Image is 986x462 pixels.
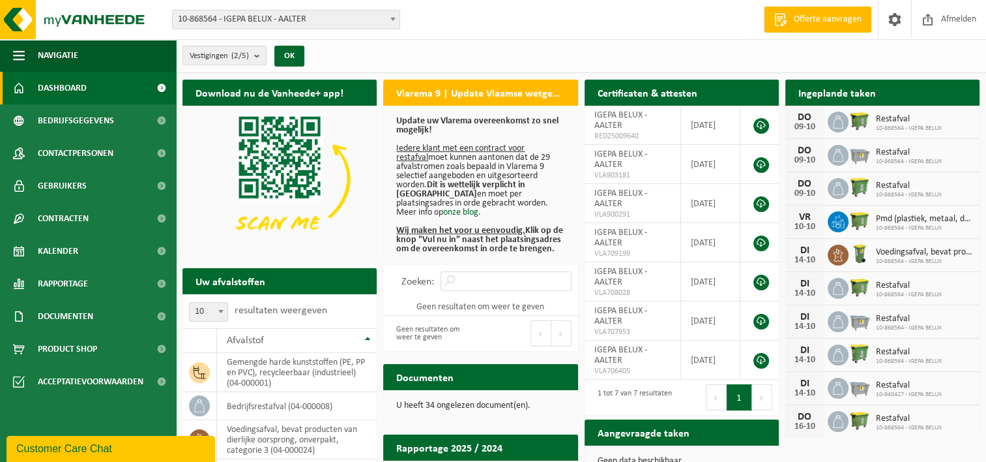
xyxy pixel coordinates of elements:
div: DI [792,279,818,289]
u: Iedere klant met een contract voor restafval [396,144,525,162]
span: VLA706405 [594,366,671,377]
span: Restafval [876,147,942,158]
td: gemengde harde kunststoffen (PE, PP en PVC), recycleerbaar (industrieel) (04-000001) [217,353,377,392]
h2: Aangevraagde taken [585,420,703,445]
u: Wij maken het voor u eenvoudig. [396,226,525,236]
button: OK [274,46,304,67]
td: [DATE] [681,223,740,262]
div: DO [792,146,818,156]
span: IGEPA BELUX - AALTER [594,345,647,365]
span: Documenten [38,300,93,333]
count: (2/5) [231,52,249,60]
span: 10-868564 - IGEPA BELUX - AALTER [173,10,399,29]
span: Rapportage [38,268,88,300]
div: DI [792,345,818,356]
div: DO [792,179,818,189]
iframe: chat widget [7,433,218,462]
span: IGEPA BELUX - AALTER [594,189,647,209]
h2: Certificaten & attesten [585,80,710,105]
span: IGEPA BELUX - AALTER [594,110,647,131]
b: Update uw Vlarema overeenkomst zo snel mogelijk! [396,116,558,135]
span: Restafval [876,114,942,125]
img: WB-2500-GAL-GY-01 [848,309,871,331]
div: 09-10 [792,123,818,132]
img: WB-0770-HPE-GN-50 [848,343,871,365]
span: Restafval [876,347,942,358]
label: Zoeken: [401,277,434,287]
td: [DATE] [681,145,740,184]
span: Vestigingen [190,46,249,66]
label: resultaten weergeven [235,305,327,316]
span: 10-868564 - IGEPA BELUX [876,358,942,365]
td: [DATE] [681,106,740,145]
div: DI [792,245,818,256]
div: 1 tot 7 van 7 resultaten [591,383,672,412]
button: Previous [706,384,727,410]
div: 14-10 [792,322,818,331]
span: Navigatie [38,39,78,72]
img: WB-1100-HPE-GN-50 [848,209,871,232]
img: WB-1100-HPE-GN-50 [848,276,871,298]
h2: Documenten [383,364,467,390]
td: [DATE] [681,184,740,223]
span: Pmd (plastiek, metaal, drankkartons) (bedrijven) [876,214,973,224]
b: Klik op de knop "Vul nu in" naast het plaatsingsadres om de overeenkomst in orde te brengen. [396,226,563,254]
span: Bedrijfsgegevens [38,104,114,137]
span: 10-868564 - IGEPA BELUX [876,125,942,132]
span: IGEPA BELUX - AALTER [594,228,647,248]
h2: Ingeplande taken [785,80,889,105]
div: VR [792,212,818,223]
span: Dashboard [38,72,87,104]
div: 09-10 [792,156,818,165]
span: VLA709199 [594,249,671,259]
span: Restafval [876,314,942,324]
span: 10-868564 - IGEPA BELUX [876,158,942,166]
span: Contracten [38,202,89,235]
img: Download de VHEPlus App [182,106,377,252]
span: VLA903181 [594,170,671,181]
span: 10-868564 - IGEPA BELUX [876,191,942,199]
button: 1 [727,384,752,410]
div: 14-10 [792,389,818,398]
h2: Rapportage 2025 / 2024 [383,435,515,460]
div: DO [792,112,818,123]
span: 10-868564 - IGEPA BELUX [876,291,942,299]
div: DI [792,378,818,389]
span: 10-868564 - IGEPA BELUX [876,224,973,232]
span: Restafval [876,380,942,391]
span: Voedingsafval, bevat producten van dierlijke oorsprong, onverpakt, categorie 3 [876,247,973,258]
span: VLA708028 [594,288,671,298]
div: Geen resultaten om weer te geven [390,319,474,348]
span: Restafval [876,414,942,424]
span: Acceptatievoorwaarden [38,365,143,398]
span: RED25009640 [594,131,671,142]
b: Dit is wettelijk verplicht in [GEOGRAPHIC_DATA] [396,180,525,199]
button: Next [752,384,772,410]
span: Contactpersonen [38,137,113,170]
td: [DATE] [681,301,740,341]
span: Restafval [876,281,942,291]
span: 10-868564 - IGEPA BELUX [876,424,942,432]
span: 10 [190,303,227,321]
td: voedingsafval, bevat producten van dierlijke oorsprong, onverpakt, categorie 3 (04-000024) [217,420,377,459]
div: DO [792,412,818,422]
div: 16-10 [792,422,818,431]
img: WB-2500-GAL-GY-01 [848,376,871,398]
img: WB-1100-HPE-GN-50 [848,409,871,431]
button: Previous [530,320,551,346]
h2: Uw afvalstoffen [182,268,278,294]
div: 14-10 [792,356,818,365]
h2: Vlarema 9 | Update Vlaamse wetgeving [383,80,577,105]
td: [DATE] [681,262,740,301]
span: Gebruikers [38,170,87,202]
a: onze blog. [443,208,481,217]
div: 14-10 [792,256,818,265]
span: VLA900291 [594,209,671,220]
td: [DATE] [681,341,740,380]
a: Offerte aanvragen [764,7,871,33]
img: WB-0770-HPE-GN-50 [848,176,871,198]
span: 10 [189,302,228,322]
span: Restafval [876,181,942,191]
span: Product Shop [38,333,97,365]
div: 09-10 [792,189,818,198]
